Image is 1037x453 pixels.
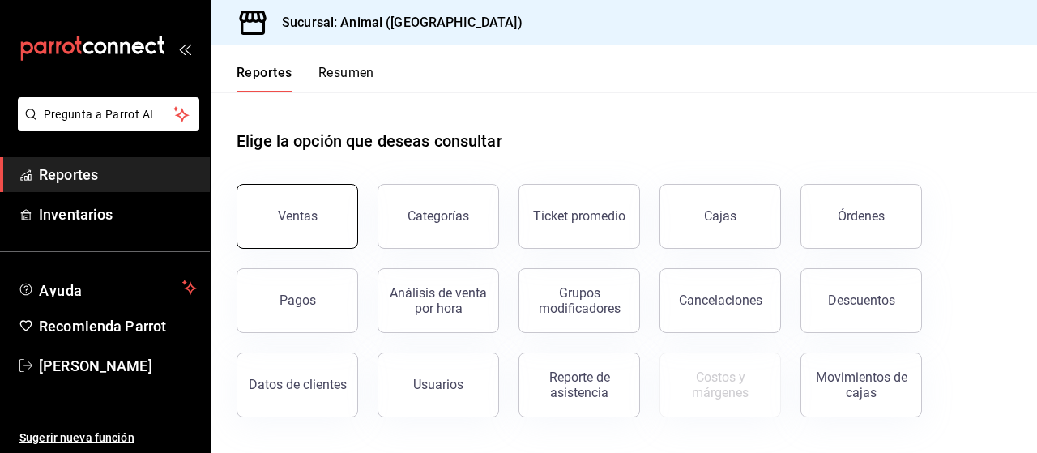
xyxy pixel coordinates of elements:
[39,278,176,297] span: Ayuda
[249,377,347,392] div: Datos de clientes
[44,106,174,123] span: Pregunta a Parrot AI
[237,184,358,249] button: Ventas
[237,65,292,92] button: Reportes
[679,293,762,308] div: Cancelaciones
[237,129,502,153] h1: Elige la opción que deseas consultar
[838,208,885,224] div: Órdenes
[828,293,895,308] div: Descuentos
[413,377,463,392] div: Usuarios
[280,293,316,308] div: Pagos
[518,268,640,333] button: Grupos modificadores
[378,268,499,333] button: Análisis de venta por hora
[269,13,523,32] h3: Sucursal: Animal ([GEOGRAPHIC_DATA])
[237,65,374,92] div: navigation tabs
[39,355,197,377] span: [PERSON_NAME]
[533,208,625,224] div: Ticket promedio
[518,353,640,417] button: Reporte de asistencia
[518,184,640,249] button: Ticket promedio
[39,164,197,186] span: Reportes
[659,353,781,417] button: Contrata inventarios para ver este reporte
[529,285,629,316] div: Grupos modificadores
[318,65,374,92] button: Resumen
[408,208,469,224] div: Categorías
[237,268,358,333] button: Pagos
[659,184,781,249] a: Cajas
[11,118,199,135] a: Pregunta a Parrot AI
[800,268,922,333] button: Descuentos
[704,207,737,226] div: Cajas
[18,97,199,131] button: Pregunta a Parrot AI
[659,268,781,333] button: Cancelaciones
[378,353,499,417] button: Usuarios
[811,370,911,400] div: Movimientos de cajas
[237,353,358,417] button: Datos de clientes
[278,208,318,224] div: Ventas
[388,285,489,316] div: Análisis de venta por hora
[800,184,922,249] button: Órdenes
[39,203,197,225] span: Inventarios
[39,315,197,337] span: Recomienda Parrot
[378,184,499,249] button: Categorías
[178,42,191,55] button: open_drawer_menu
[529,370,629,400] div: Reporte de asistencia
[800,353,922,417] button: Movimientos de cajas
[19,429,197,447] span: Sugerir nueva función
[670,370,770,400] div: Costos y márgenes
